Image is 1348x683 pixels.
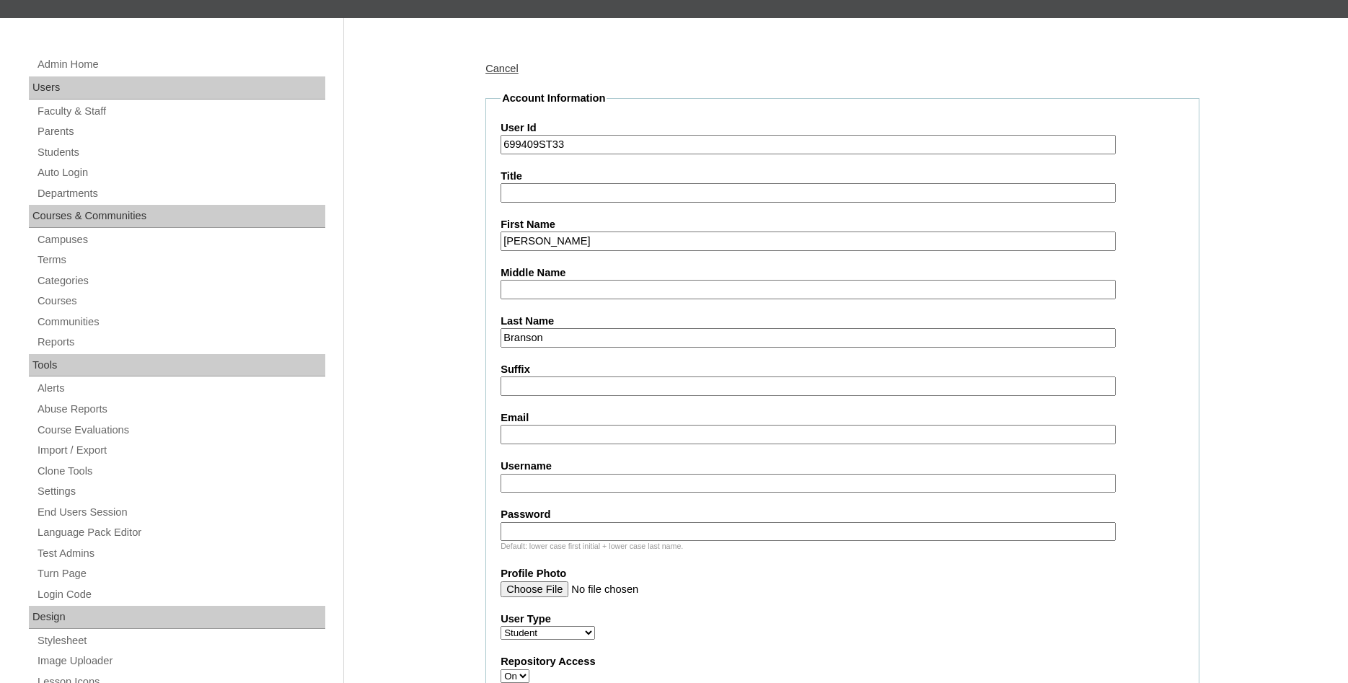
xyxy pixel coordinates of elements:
[36,56,325,74] a: Admin Home
[36,379,325,397] a: Alerts
[501,91,607,106] legend: Account Information
[29,76,325,100] div: Users
[501,566,1184,581] label: Profile Photo
[29,354,325,377] div: Tools
[29,606,325,629] div: Design
[36,164,325,182] a: Auto Login
[36,632,325,650] a: Stylesheet
[36,231,325,249] a: Campuses
[36,313,325,331] a: Communities
[36,292,325,310] a: Courses
[501,217,1184,232] label: First Name
[36,102,325,120] a: Faculty & Staff
[36,441,325,459] a: Import / Export
[501,654,1184,669] label: Repository Access
[36,333,325,351] a: Reports
[501,459,1184,474] label: Username
[36,400,325,418] a: Abuse Reports
[36,462,325,480] a: Clone Tools
[36,251,325,269] a: Terms
[36,503,325,521] a: End Users Session
[501,612,1184,627] label: User Type
[485,63,519,74] a: Cancel
[36,524,325,542] a: Language Pack Editor
[501,541,1184,552] div: Default: lower case first initial + lower case last name.
[501,265,1184,281] label: Middle Name
[36,185,325,203] a: Departments
[36,123,325,141] a: Parents
[36,272,325,290] a: Categories
[501,410,1184,426] label: Email
[36,652,325,670] a: Image Uploader
[36,545,325,563] a: Test Admins
[36,421,325,439] a: Course Evaluations
[501,169,1184,184] label: Title
[36,482,325,501] a: Settings
[29,205,325,228] div: Courses & Communities
[36,565,325,583] a: Turn Page
[501,314,1184,329] label: Last Name
[36,586,325,604] a: Login Code
[501,507,1184,522] label: Password
[36,144,325,162] a: Students
[501,120,1184,136] label: User Id
[501,362,1184,377] label: Suffix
